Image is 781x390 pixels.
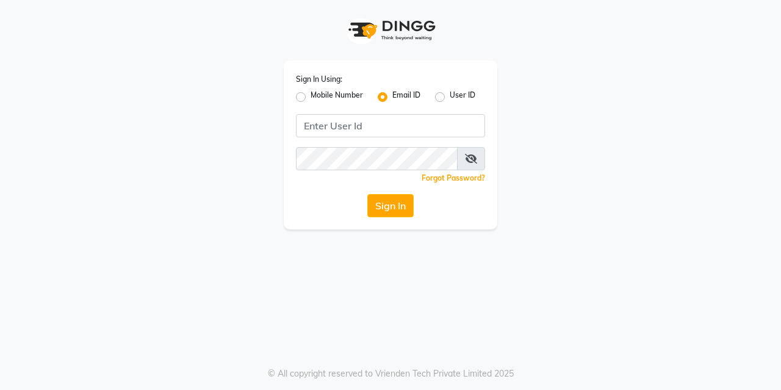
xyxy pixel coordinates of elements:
[296,74,342,85] label: Sign In Using:
[450,90,475,104] label: User ID
[296,147,458,170] input: Username
[392,90,420,104] label: Email ID
[342,12,439,48] img: logo1.svg
[422,173,485,182] a: Forgot Password?
[296,114,485,137] input: Username
[367,194,414,217] button: Sign In
[311,90,363,104] label: Mobile Number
